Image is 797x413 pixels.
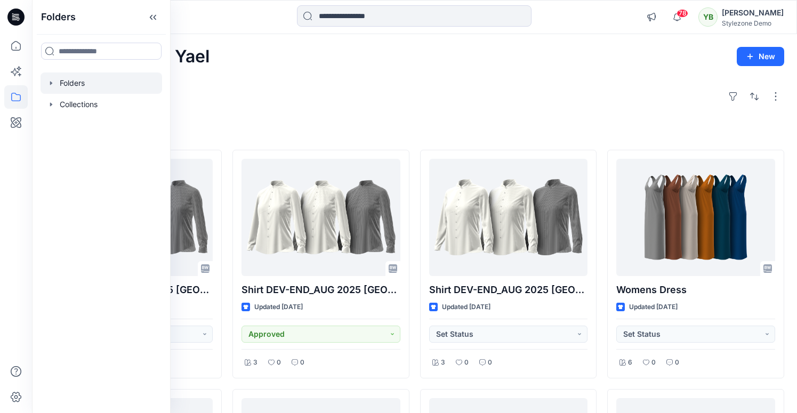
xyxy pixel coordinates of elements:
[628,357,632,368] p: 6
[722,19,784,27] div: Stylezone Demo
[651,357,656,368] p: 0
[698,7,718,27] div: YB
[254,302,303,313] p: Updated [DATE]
[677,9,688,18] span: 78
[241,282,400,297] p: Shirt DEV-END_AUG 2025 [GEOGRAPHIC_DATA]
[277,357,281,368] p: 0
[464,357,469,368] p: 0
[675,357,679,368] p: 0
[429,159,588,276] a: Shirt DEV-END_AUG 2025 Segev
[429,282,588,297] p: Shirt DEV-END_AUG 2025 [GEOGRAPHIC_DATA]
[45,126,784,139] h4: Styles
[300,357,304,368] p: 0
[241,159,400,276] a: Shirt DEV-END_AUG 2025 Segev
[488,357,492,368] p: 0
[616,159,775,276] a: Womens Dress
[629,302,678,313] p: Updated [DATE]
[442,302,490,313] p: Updated [DATE]
[616,282,775,297] p: Womens Dress
[253,357,257,368] p: 3
[441,357,445,368] p: 3
[722,6,784,19] div: [PERSON_NAME]
[737,47,784,66] button: New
